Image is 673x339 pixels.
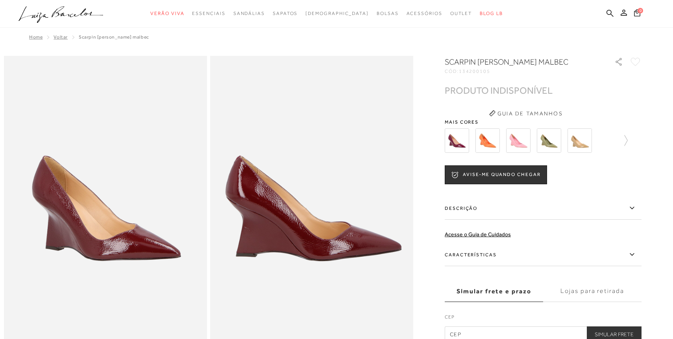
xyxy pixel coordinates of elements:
[445,313,642,324] label: CEP
[543,281,642,302] label: Lojas para retirada
[475,128,500,153] img: SCARPIN ANABELA EM COURO LARANJA SUNSET
[445,86,553,94] div: PRODUTO INDISPONÍVEL
[407,6,442,21] a: noSubCategoriesText
[632,9,643,19] button: 0
[407,11,442,16] span: Acessórios
[486,107,565,120] button: Guia de Tamanhos
[79,34,149,40] span: SCARPIN [PERSON_NAME] MALBEC
[638,8,643,13] span: 0
[506,128,531,153] img: SCARPIN ANABELA EM COURO ROSA CEREJEIRA
[305,6,369,21] a: noSubCategoriesText
[480,6,503,21] a: BLOG LB
[445,281,543,302] label: Simular frete e prazo
[29,34,43,40] a: Home
[192,6,225,21] a: noSubCategoriesText
[445,120,642,124] span: Mais cores
[150,6,184,21] a: noSubCategoriesText
[54,34,68,40] a: Voltar
[273,6,298,21] a: noSubCategoriesText
[233,11,265,16] span: Sandálias
[192,11,225,16] span: Essenciais
[445,231,511,237] a: Acesse o Guia de Cuidados
[233,6,265,21] a: noSubCategoriesText
[273,11,298,16] span: Sapatos
[445,56,592,67] h1: SCARPIN [PERSON_NAME] MALBEC
[377,11,399,16] span: Bolsas
[568,128,592,153] img: SCARPIN ANABELA EM COURO VERNIZ BEGE ARGILA
[377,6,399,21] a: noSubCategoriesText
[445,128,469,153] img: SCARPIN ANABELA EM COURO VERNIZ MARSALA
[459,69,490,74] span: 134200105
[445,197,642,220] label: Descrição
[305,11,369,16] span: [DEMOGRAPHIC_DATA]
[445,165,547,184] button: AVISE-ME QUANDO CHEGAR
[537,128,561,153] img: SCARPIN ANABELA EM COURO VERDE OLIVA
[450,11,472,16] span: Outlet
[445,243,642,266] label: Características
[445,69,602,74] div: CÓD:
[150,11,184,16] span: Verão Viva
[480,11,503,16] span: BLOG LB
[450,6,472,21] a: noSubCategoriesText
